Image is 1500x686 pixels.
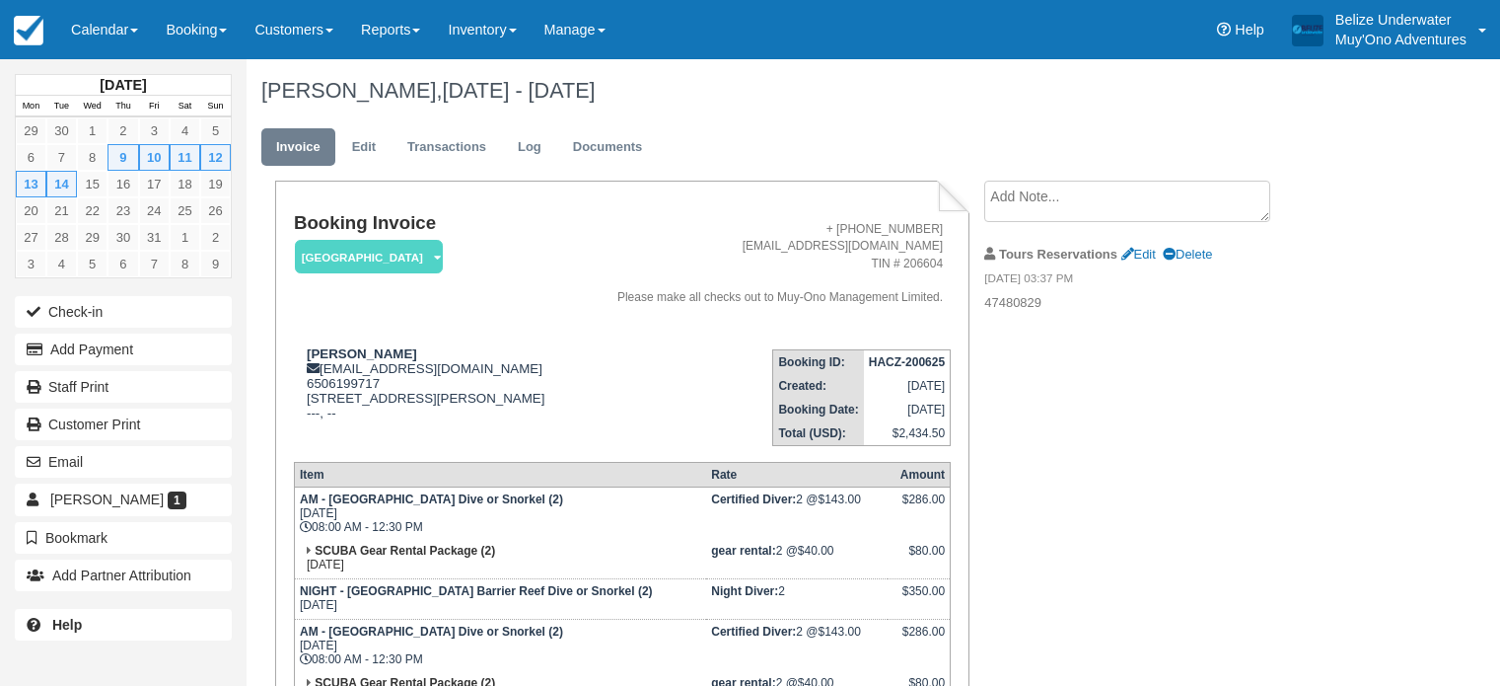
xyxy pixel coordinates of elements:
h1: Booking Invoice [294,213,572,234]
strong: [DATE] [100,77,146,93]
a: 9 [107,144,138,171]
strong: [PERSON_NAME] [307,346,417,361]
img: A19 [1292,14,1323,45]
div: [EMAIL_ADDRESS][DOMAIN_NAME] 6506199717 [STREET_ADDRESS][PERSON_NAME] ---, -- [294,346,572,445]
button: Add Payment [15,334,232,365]
a: 9 [200,251,231,277]
span: $143.00 [819,625,861,639]
strong: Certified Diver [711,625,796,639]
a: 1 [170,224,200,251]
span: 1 [168,492,186,509]
a: 31 [139,224,170,251]
a: 25 [170,197,200,224]
a: [PERSON_NAME] 1 [15,484,232,515]
em: [GEOGRAPHIC_DATA] [295,240,443,274]
a: Edit [1121,247,1156,262]
strong: Certified Diver [711,493,796,506]
a: 17 [139,171,170,197]
th: Created: [773,374,864,398]
a: 24 [139,197,170,224]
b: Help [52,617,82,633]
i: Help [1217,23,1231,37]
a: Delete [1163,247,1212,262]
a: 5 [77,251,107,277]
td: 2 @ [706,487,887,539]
a: Log [503,128,556,167]
th: Booking ID: [773,349,864,374]
a: 29 [16,117,46,144]
a: 7 [46,144,77,171]
a: Help [15,609,232,641]
a: 16 [107,171,138,197]
strong: gear rental [711,544,775,558]
a: 30 [46,117,77,144]
td: [DATE] [294,578,706,619]
a: 15 [77,171,107,197]
th: Tue [46,96,77,117]
a: 14 [46,171,77,197]
p: Muy'Ono Adventures [1335,30,1466,49]
a: 20 [16,197,46,224]
strong: AM - [GEOGRAPHIC_DATA] Dive or Snorkel (2) [300,625,563,639]
a: 2 [200,224,231,251]
th: Thu [107,96,138,117]
th: Booking Date: [773,398,864,421]
a: 18 [170,171,200,197]
a: Transactions [393,128,501,167]
a: 13 [16,171,46,197]
strong: AM - [GEOGRAPHIC_DATA] Dive or Snorkel (2) [300,493,563,506]
strong: HACZ-200625 [869,355,945,369]
address: + [PHONE_NUMBER] [EMAIL_ADDRESS][DOMAIN_NAME] TIN # 206604 Please make all checks out to Muy-Ono ... [580,221,943,306]
a: Edit [337,128,391,167]
a: [GEOGRAPHIC_DATA] [294,239,436,275]
th: Mon [16,96,46,117]
span: $143.00 [819,493,861,506]
a: 22 [77,197,107,224]
div: $350.00 [893,584,945,614]
td: [DATE] [864,374,951,398]
td: 2 @ [706,619,887,671]
a: 12 [200,144,231,171]
a: 27 [16,224,46,251]
td: 2 [706,578,887,619]
td: $2,434.50 [864,421,951,446]
th: Fri [139,96,170,117]
a: 28 [46,224,77,251]
a: 4 [170,117,200,144]
img: checkfront-main-nav-mini-logo.png [14,16,43,45]
a: Staff Print [15,371,232,403]
p: Belize Underwater [1335,10,1466,30]
th: Sat [170,96,200,117]
a: 3 [16,251,46,277]
a: 1 [77,117,107,144]
a: 10 [139,144,170,171]
strong: NIGHT - [GEOGRAPHIC_DATA] Barrier Reef Dive or Snorkel (2) [300,584,653,598]
div: $286.00 [893,493,945,522]
a: Documents [558,128,658,167]
th: Amount [888,462,951,487]
a: Customer Print [15,409,232,440]
td: [DATE] [864,398,951,421]
strong: Tours Reservations [999,247,1117,262]
th: Item [294,462,706,487]
a: 7 [139,251,170,277]
td: 2 @ [706,539,887,579]
th: Wed [77,96,107,117]
th: Sun [200,96,231,117]
a: 8 [170,251,200,277]
p: 47480829 [984,294,1317,313]
a: 11 [170,144,200,171]
span: Help [1235,22,1264,38]
span: [DATE] - [DATE] [442,78,595,103]
a: 8 [77,144,107,171]
strong: SCUBA Gear Rental Package (2) [315,544,495,558]
td: [DATE] [294,539,706,579]
a: 21 [46,197,77,224]
a: 19 [200,171,231,197]
em: [DATE] 03:37 PM [984,270,1317,292]
button: Bookmark [15,522,232,554]
a: 23 [107,197,138,224]
a: 5 [200,117,231,144]
td: [DATE] 08:00 AM - 12:30 PM [294,487,706,539]
span: [PERSON_NAME] [50,492,164,507]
